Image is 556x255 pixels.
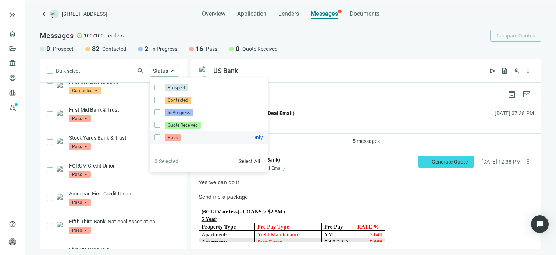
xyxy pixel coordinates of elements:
[165,97,191,104] span: Contacted
[69,106,168,114] p: First Mid Bank & Trust
[69,227,91,234] span: Pass
[531,215,549,233] div: Open Intercom Messenger
[510,65,522,77] button: person
[236,44,239,53] span: 0
[170,68,176,74] span: keyboard_arrow_up
[46,44,50,53] span: 0
[137,67,144,75] span: search
[252,134,263,140] span: Only
[481,158,521,166] div: [DATE] 12:38 PM
[165,134,181,141] span: Pass
[69,199,91,206] span: Pass
[69,162,179,169] p: FORUM Credit Union
[346,135,386,147] button: 5 messages
[145,44,148,53] span: 2
[311,10,338,17] span: Messages
[102,45,126,53] span: Contacted
[69,218,179,225] p: Fifth Third Bank, National Association
[350,10,379,18] span: Documents
[519,87,534,102] button: mail
[8,10,17,19] button: keyboard_double_arrow_right
[62,10,107,18] span: [STREET_ADDRESS]
[165,109,193,116] span: In Progress
[196,44,203,53] span: 16
[199,65,210,77] img: 60647dec-d263-438f-8bd8-208d32a1b660.png
[499,65,510,77] button: request_quote
[40,31,74,40] span: Messages
[69,246,179,253] p: Five Star Bank NY
[69,87,101,94] span: Contacted
[524,67,532,75] span: more_vert
[487,65,499,77] button: send
[69,190,179,197] p: American First Credit Union
[105,32,124,39] span: Lenders
[239,158,260,164] span: Select All
[69,171,91,178] span: Pass
[56,137,66,147] img: 292d4a25-a422-40de-b738-222af97a764f.png
[56,221,66,231] img: d5a387a8-6d76-4401-98f3-301e054bb86c
[224,166,285,171] span: [PERSON_NAME] (Deal Email)
[9,220,16,228] span: help
[513,67,520,75] span: person
[151,45,177,53] span: In Progress
[9,238,16,245] span: person
[213,67,238,75] div: US Bank
[522,90,531,99] span: mail
[247,131,268,144] button: Pass
[507,90,516,99] span: archive
[84,32,104,39] span: 100/100
[56,165,66,175] img: 9c138ca8-5d40-49b4-b33e-d1548ae7dcaf
[56,109,66,119] img: d2012950-63ef-4b2b-990f-a3c614d6576e
[242,45,278,53] span: Quote Received
[69,134,179,141] p: Stock Yards Bank & Trust
[40,10,49,18] a: keyboard_arrow_left
[490,30,541,42] button: Compare Quotes
[353,138,380,144] span: 5 messages
[522,65,534,77] button: more_vert
[69,143,91,150] span: Pass
[50,10,59,18] img: deal-logo
[418,156,474,168] button: Generate Quote
[495,109,534,117] div: [DATE] 07:38 PM
[69,115,91,122] span: Pass
[206,45,217,53] span: Pass
[165,84,188,91] span: Prospect
[524,158,532,165] span: more_vert
[56,193,66,203] img: 82f4a928-dcac-4ffd-ac27-1e1505a6baaf
[432,159,468,165] span: Generate Quote
[489,67,496,75] span: send
[505,87,519,102] button: archive
[522,156,534,168] button: more_vert
[235,155,263,167] button: Select All
[53,45,74,53] span: Prospect
[154,157,179,165] article: 0 Selected
[501,67,508,75] span: request_quote
[56,67,80,75] span: Bulk select
[278,10,299,18] span: Lenders
[92,44,99,53] span: 82
[165,122,201,129] span: Quote Received
[202,10,225,18] span: Overview
[56,81,66,91] img: 82ed4670-6f99-4007-bc2a-07e90399e5f0.png
[237,10,267,18] span: Application
[9,60,14,67] span: account_balance
[76,33,82,39] span: error
[153,68,168,74] span: Status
